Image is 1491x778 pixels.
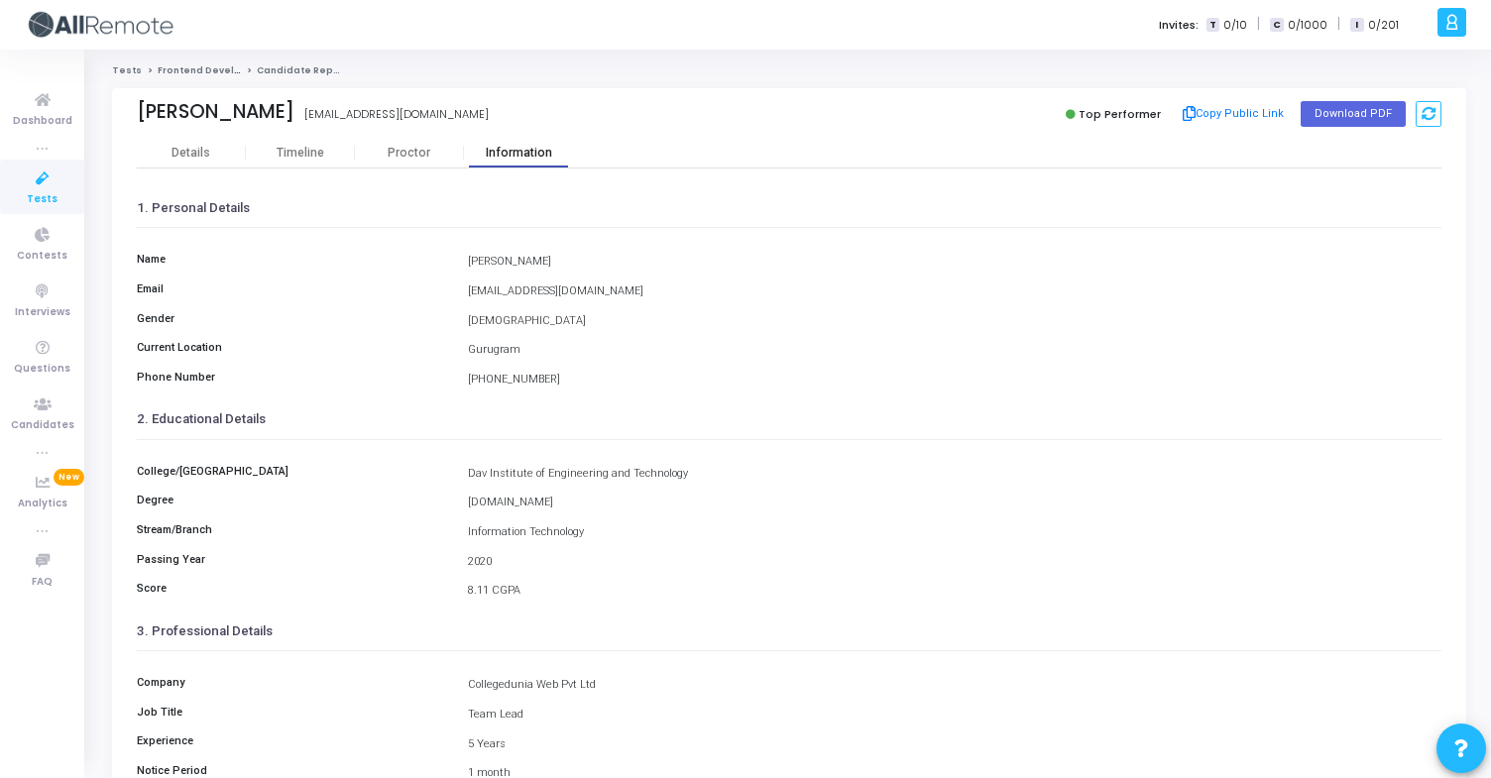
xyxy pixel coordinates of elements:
span: T [1206,18,1219,33]
span: Interviews [15,304,70,321]
div: [DOMAIN_NAME] [458,495,1451,511]
div: [EMAIL_ADDRESS][DOMAIN_NAME] [458,283,1451,300]
span: Dashboard [13,113,72,130]
div: [PERSON_NAME] [137,100,294,123]
span: Candidates [11,417,74,434]
div: Details [172,146,210,161]
span: Analytics [18,496,67,512]
h3: 1. Personal Details [137,200,1441,216]
h6: Notice Period [127,764,458,777]
a: Tests [112,64,142,76]
nav: breadcrumb [112,64,1466,77]
h6: Passing Year [127,553,458,566]
h6: Email [127,282,458,295]
h6: Score [127,582,458,595]
span: Tests [27,191,57,208]
span: | [1337,14,1340,35]
h3: 2. Educational Details [137,411,1441,427]
h6: College/[GEOGRAPHIC_DATA] [127,465,458,478]
div: Information Technology [458,524,1451,541]
div: 2020 [458,554,1451,571]
a: Frontend Developer (L4) [158,64,280,76]
h6: Experience [127,734,458,747]
span: New [54,469,84,486]
div: [PERSON_NAME] [458,254,1451,271]
div: Collegedunia Web Pvt Ltd [458,677,1451,694]
h3: 3. Professional Details [137,623,1441,639]
span: Top Performer [1079,106,1161,122]
button: Download PDF [1301,101,1406,127]
h6: Company [127,676,458,689]
h6: Stream/Branch [127,523,458,536]
span: 0/10 [1223,17,1247,34]
span: | [1257,14,1260,35]
h6: Current Location [127,341,458,354]
span: C [1270,18,1283,33]
div: Proctor [355,146,464,161]
span: FAQ [32,574,53,591]
img: logo [25,5,173,45]
span: Questions [14,361,70,378]
div: Timeline [277,146,324,161]
span: 0/201 [1368,17,1399,34]
div: Gurugram [458,342,1451,359]
div: Information [464,146,573,161]
h6: Job Title [127,706,458,719]
span: Candidate Report [257,64,348,76]
div: [DEMOGRAPHIC_DATA] [458,313,1451,330]
div: [EMAIL_ADDRESS][DOMAIN_NAME] [304,106,489,123]
span: I [1350,18,1363,33]
div: Team Lead [458,707,1451,723]
button: Copy Public Link [1177,99,1291,129]
span: 0/1000 [1288,17,1327,34]
div: [PHONE_NUMBER] [458,372,1451,389]
span: Contests [17,248,67,265]
h6: Phone Number [127,371,458,384]
h6: Degree [127,494,458,506]
div: 5 Years [458,736,1451,753]
div: Dav Institute of Engineering and Technology [458,466,1451,483]
h6: Gender [127,312,458,325]
div: 8.11 CGPA [458,583,1451,600]
h6: Name [127,253,458,266]
label: Invites: [1159,17,1199,34]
